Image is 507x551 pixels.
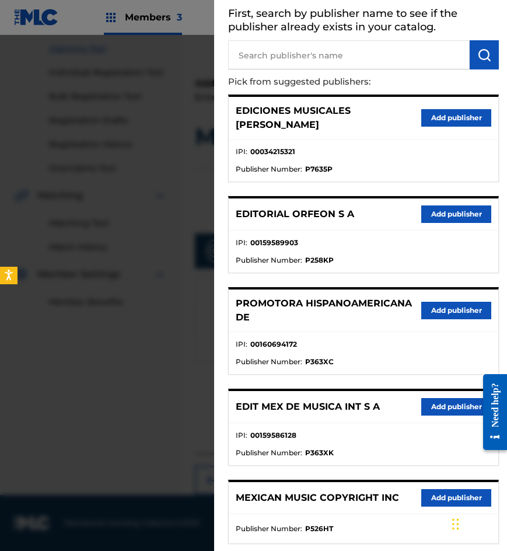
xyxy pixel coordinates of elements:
[236,491,399,505] p: MEXICAN MUSIC COPYRIGHT INC
[305,164,333,175] strong: P7635P
[236,238,247,248] span: IPI :
[236,255,302,266] span: Publisher Number :
[305,255,334,266] strong: P258KP
[236,164,302,175] span: Publisher Number :
[228,40,470,69] input: Search publisher's name
[236,448,302,458] span: Publisher Number :
[250,238,298,248] strong: 00159589903
[250,339,297,350] strong: 00160694172
[474,365,507,459] iframe: Resource Center
[305,357,334,367] strong: P363XC
[236,207,354,221] p: EDITORIAL ORFEON S A
[421,489,491,507] button: Add publisher
[14,9,59,26] img: MLC Logo
[236,297,421,325] p: PROMOTORA HISPANOAMERICANA DE
[228,4,499,40] h5: First, search by publisher name to see if the publisher already exists in your catalog.
[305,448,334,458] strong: P363XK
[236,430,247,441] span: IPI :
[250,430,296,441] strong: 00159586128
[104,11,118,25] img: Top Rightsholders
[228,69,432,95] p: Pick from suggested publishers:
[236,104,421,132] p: EDICIONES MUSICALES [PERSON_NAME]
[177,12,182,23] span: 3
[305,524,333,534] strong: P526HT
[236,339,247,350] span: IPI :
[236,400,380,414] p: EDIT MEX DE MUSICA INT S A
[477,48,491,62] img: Search Works
[449,495,507,551] iframe: Chat Widget
[421,205,491,223] button: Add publisher
[421,398,491,416] button: Add publisher
[250,147,295,157] strong: 00034215321
[125,11,182,24] span: Members
[236,524,302,534] span: Publisher Number :
[421,109,491,127] button: Add publisher
[421,302,491,319] button: Add publisher
[449,495,507,551] div: Widget de chat
[452,507,459,542] div: Arrastrar
[236,147,247,157] span: IPI :
[236,357,302,367] span: Publisher Number :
